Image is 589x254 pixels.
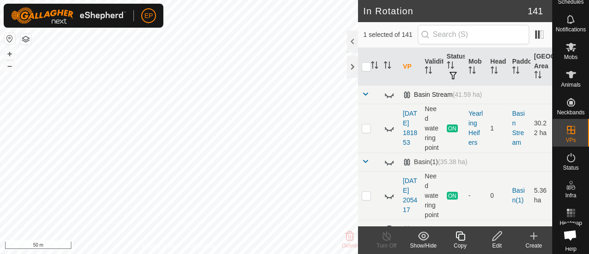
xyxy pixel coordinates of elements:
p-sorticon: Activate to sort [491,68,498,75]
p-sorticon: Activate to sort [534,72,542,80]
td: 0 [487,171,508,220]
div: Basin(1) [403,158,468,166]
span: Status [563,165,578,171]
div: Create [515,242,552,250]
span: 141 [528,4,543,18]
a: Basin Stream [512,110,525,146]
th: Status [443,48,465,86]
span: Animals [561,82,581,88]
a: Basin(1) [512,187,525,204]
span: (12.17 ha) [439,225,469,233]
div: Copy [442,242,479,250]
div: Turn Off [368,242,405,250]
span: Neckbands [557,110,584,115]
button: – [4,60,15,71]
span: (41.59 ha) [453,91,482,98]
a: Contact Us [188,242,215,250]
div: Open chat [558,223,583,248]
span: 1 selected of 141 [364,30,418,40]
p-sorticon: Activate to sort [371,63,378,70]
a: [DATE] 181853 [403,110,417,146]
span: ON [447,192,458,200]
a: [DATE] 205417 [403,177,417,213]
span: (35.38 ha) [438,158,468,165]
div: Show/Hide [405,242,442,250]
div: Basin Stream [403,91,482,99]
span: Heatmap [560,220,582,226]
p-sorticon: Activate to sort [447,63,454,70]
p-sorticon: Activate to sort [384,63,391,70]
th: VP [399,48,421,86]
td: 5.36 ha [531,171,552,220]
p-sorticon: Activate to sort [468,68,476,75]
td: 1 [487,104,508,153]
th: [GEOGRAPHIC_DATA] Area [531,48,552,86]
img: Gallagher Logo [11,7,126,24]
button: Map Layers [20,34,31,45]
th: Head [487,48,508,86]
td: Need watering point [421,171,443,220]
button: + [4,48,15,59]
a: Privacy Policy [143,242,177,250]
span: VPs [566,137,576,143]
span: EP [144,11,153,21]
span: Notifications [556,27,586,32]
span: Mobs [564,54,577,60]
p-sorticon: Activate to sort [425,68,432,75]
td: 30.22 ha [531,104,552,153]
div: Yearling Heifers [468,109,483,148]
span: Infra [565,193,576,198]
h2: In Rotation [364,6,528,17]
p-sorticon: Activate to sort [512,68,520,75]
th: Paddock [508,48,530,86]
td: Need watering point [421,104,443,153]
span: Help [565,246,577,252]
div: - [468,191,483,201]
th: Validity [421,48,443,86]
div: Edit [479,242,515,250]
button: Reset Map [4,33,15,44]
th: Mob [465,48,486,86]
span: ON [447,124,458,132]
div: Birch Hill [403,225,469,233]
input: Search (S) [418,25,529,44]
